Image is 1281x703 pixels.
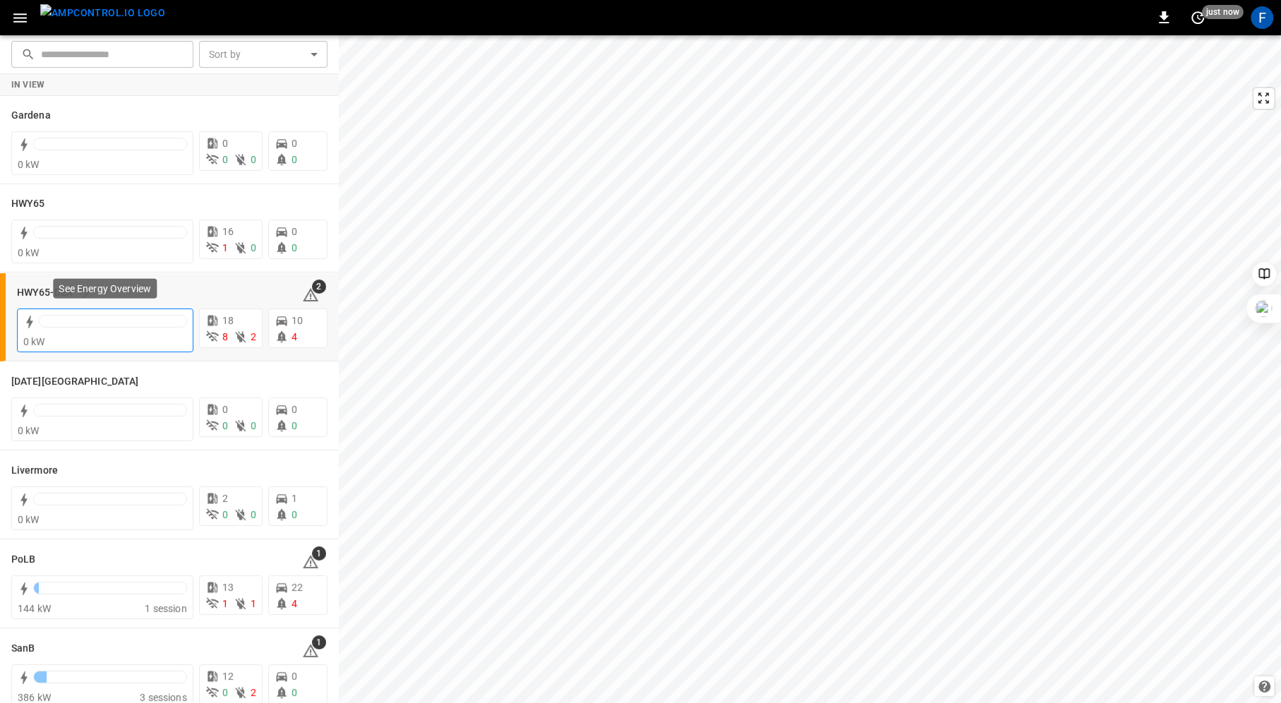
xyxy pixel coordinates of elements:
span: 0 [291,509,297,520]
img: ampcontrol.io logo [40,4,165,22]
span: 4 [291,598,297,609]
span: 2 [251,331,256,342]
span: 22 [291,582,303,593]
span: 1 [251,598,256,609]
span: 0 [291,154,297,165]
span: 0 [222,154,228,165]
span: 1 [222,598,228,609]
h6: Karma Center [11,374,138,390]
span: 0 [291,671,297,682]
span: 0 [222,138,228,149]
h6: HWY65 [11,196,45,212]
span: 0 kW [18,247,40,258]
span: just now [1202,5,1244,19]
span: 0 [251,509,256,520]
span: 0 [291,687,297,698]
span: 18 [222,315,234,326]
span: 2 [251,687,256,698]
span: 0 [291,420,297,431]
span: 144 kW [18,603,51,614]
span: 1 [312,635,326,649]
span: 1 [291,493,297,504]
span: 386 kW [18,692,51,703]
span: 10 [291,315,303,326]
button: set refresh interval [1186,6,1209,29]
span: 0 [291,404,297,415]
span: 0 [251,242,256,253]
p: See Energy Overview [59,282,151,296]
span: 0 kW [18,425,40,436]
span: 0 [222,687,228,698]
span: 1 session [145,603,186,614]
span: 3 sessions [140,692,187,703]
span: 1 [312,546,326,560]
span: 8 [222,331,228,342]
h6: PoLB [11,552,35,567]
span: 0 kW [18,159,40,170]
div: profile-icon [1251,6,1273,29]
span: 0 [291,242,297,253]
span: 2 [312,280,326,294]
span: 0 [251,154,256,165]
h6: SanB [11,641,35,656]
span: 0 [222,404,228,415]
span: 13 [222,582,234,593]
h6: Livermore [11,463,58,479]
span: 16 [222,226,234,237]
span: 0 [222,420,228,431]
span: 0 kW [23,336,45,347]
span: 4 [291,331,297,342]
h6: Gardena [11,108,51,124]
span: 0 [251,420,256,431]
span: 0 [291,138,297,149]
h6: HWY65-DER [17,285,73,301]
canvas: Map [339,35,1281,703]
span: 0 kW [18,514,40,525]
span: 2 [222,493,228,504]
span: 1 [222,242,228,253]
span: 0 [222,509,228,520]
strong: In View [11,80,45,90]
span: 0 [291,226,297,237]
span: 12 [222,671,234,682]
